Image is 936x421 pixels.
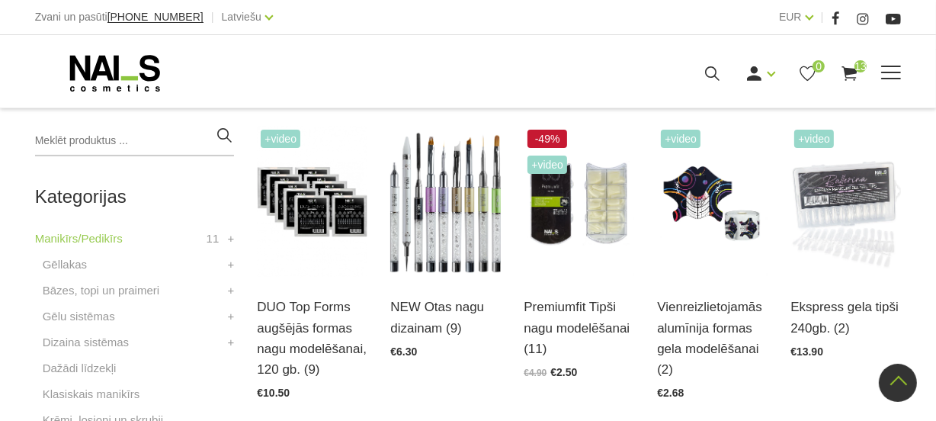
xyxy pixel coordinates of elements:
[35,187,235,207] h2: Kategorijas
[550,366,577,378] span: €2.50
[798,64,817,83] a: 0
[228,255,235,274] a: +
[43,385,140,403] a: Klasiskais manikīrs
[657,297,768,380] a: Vienreizlietojamās alumīnija formas gela modelēšanai (2)
[43,359,117,378] a: Dažādi līdzekļi
[43,333,129,352] a: Dizaina sistēmas
[43,307,115,326] a: Gēlu sistēmas
[107,11,204,23] a: [PHONE_NUMBER]
[794,130,834,148] span: +Video
[527,130,567,148] span: -49%
[35,8,204,27] div: Zvani un pasūti
[790,126,901,278] img: Ekpress gela tipši pieaudzēšanai 240 gab.Gela nagu pieaudzēšana vēl nekad nav bijusi tik vienkārš...
[790,345,823,358] span: €13.90
[779,8,802,26] a: EUR
[228,281,235,300] a: +
[390,345,417,358] span: €6.30
[821,8,824,27] span: |
[211,8,214,27] span: |
[43,255,87,274] a: Gēllakas
[840,64,859,83] a: 13
[35,230,123,248] a: Manikīrs/Pedikīrs
[390,126,501,278] img: Dažāda veida dizaina otas:- Art Magnetics tools- Spatula Tool- Fork Brush #6- Art U Slant- Oval #...
[527,156,567,174] span: +Video
[257,387,290,399] span: €10.50
[228,230,235,248] a: +
[257,297,367,380] a: DUO Top Forms augšējās formas nagu modelēšanai, 120 gb. (9)
[657,387,684,399] span: €2.68
[657,126,768,278] img: Īpaši noturīgas modelēšanas formas, kas maksimāli atvieglo meistara darbu. Izcili cietas, maksimā...
[661,130,700,148] span: +Video
[222,8,261,26] a: Latviešu
[228,333,235,352] a: +
[524,297,634,359] a: Premiumfit Tipši nagu modelēšanai (11)
[790,297,901,338] a: Ekspress gela tipši 240gb. (2)
[35,126,235,156] input: Meklēt produktus ...
[524,126,634,278] img: Plānas, elastīgas formas. To īpašā forma sniedz iespēju modelēt nagus ar paralēlām sānu malām, kā...
[43,281,159,300] a: Bāzes, topi un praimeri
[228,307,235,326] a: +
[524,368,547,378] span: €4.90
[390,297,501,338] a: NEW Otas nagu dizainam (9)
[257,126,367,278] img: #1 • Mazs(S) sāna arkas izliekums, normāls/vidējs C izliekums, garā forma • Piemērota standarta n...
[854,60,867,72] span: 13
[813,60,825,72] span: 0
[261,130,300,148] span: +Video
[207,230,220,248] span: 11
